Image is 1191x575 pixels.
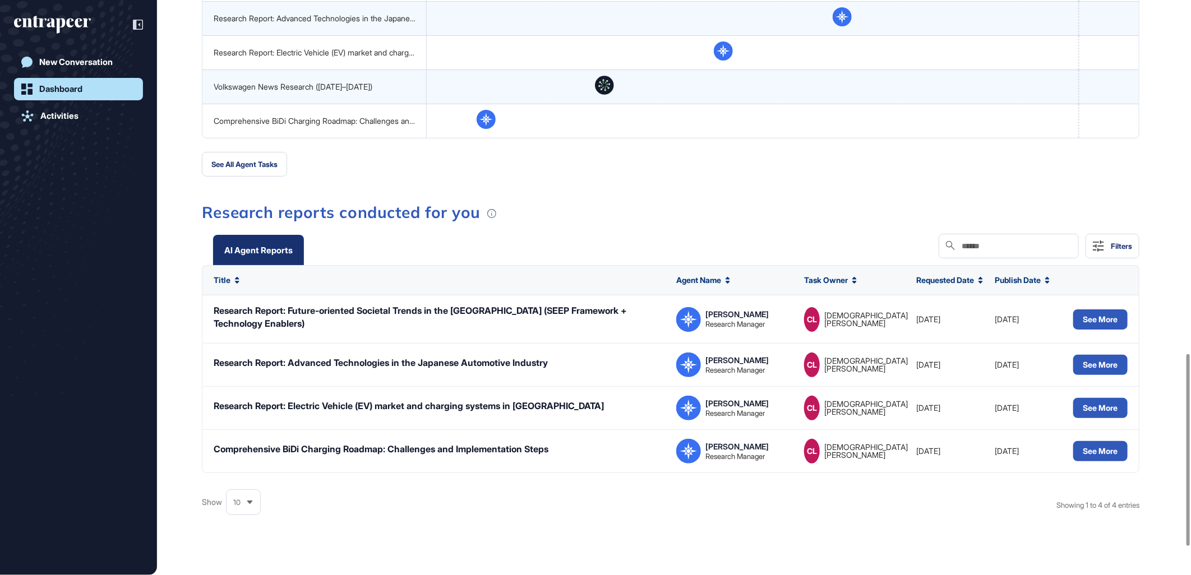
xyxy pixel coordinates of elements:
[705,400,769,407] div: [PERSON_NAME]
[214,14,416,23] div: Research Report: Advanced Technologies in the Japanese Automotive Industry
[995,360,1019,369] span: [DATE]
[39,84,82,94] div: Dashboard
[14,105,143,127] a: Activities
[995,315,1019,324] span: [DATE]
[39,57,113,67] div: New Conversation
[14,16,91,34] div: entrapeer-logo
[1073,441,1128,461] button: See More
[202,498,222,507] span: Show
[705,356,769,364] div: [PERSON_NAME]
[804,276,848,285] span: Task Owner
[824,400,917,416] div: [DEMOGRAPHIC_DATA][PERSON_NAME]
[916,315,940,324] span: [DATE]
[916,447,940,456] span: [DATE]
[1111,242,1132,251] div: Filters
[995,276,1041,285] span: Publish Date
[804,396,820,420] div: CL
[224,246,293,254] div: AI Agent Reports
[214,400,604,412] div: Research Report: Electric Vehicle (EV) market and charging systems in [GEOGRAPHIC_DATA]
[1073,398,1128,418] button: See More
[14,51,143,73] a: New Conversation
[824,312,917,327] div: [DEMOGRAPHIC_DATA][PERSON_NAME]
[214,443,548,455] div: Comprehensive BiDi Charging Roadmap: Challenges and Implementation Steps
[916,404,940,412] span: [DATE]
[824,443,917,459] div: [DEMOGRAPHIC_DATA][PERSON_NAME]
[995,404,1019,412] span: [DATE]
[202,205,1139,220] h3: Research reports conducted for you
[824,357,917,373] div: [DEMOGRAPHIC_DATA][PERSON_NAME]
[676,276,721,285] span: Agent Name
[705,367,765,374] div: Research Manager
[1073,309,1128,330] button: See More
[1073,355,1128,375] button: See More
[916,360,940,369] span: [DATE]
[214,356,548,369] div: Research Report: Advanced Technologies in the Japanese Automotive Industry
[14,78,143,100] a: Dashboard
[705,443,769,451] div: [PERSON_NAME]
[705,453,765,460] div: Research Manager
[804,439,820,463] div: CL
[214,117,416,126] div: Comprehensive BiDi Charging Roadmap: Challenges and Implementation Steps
[804,353,820,377] div: CL
[1086,234,1139,258] button: Filters
[214,82,416,91] div: Volkswagen News Research ([DATE]–[DATE])
[1056,500,1139,511] div: Showing 1 to 4 of 4 entries
[916,276,974,285] span: Requested Date
[214,48,416,57] div: Research Report: Electric Vehicle (EV) market and charging systems in [GEOGRAPHIC_DATA]
[705,410,765,417] div: Research Manager
[705,321,765,328] div: Research Manager
[705,310,769,318] div: [PERSON_NAME]
[995,447,1019,456] span: [DATE]
[202,152,287,177] button: See All Agent Tasks
[214,304,665,330] div: Research Report: Future-oriented Societal Trends in the [GEOGRAPHIC_DATA] (SEEP Framework + Techn...
[214,276,230,285] span: Title
[40,111,79,121] div: Activities
[804,307,820,332] div: CL
[233,498,241,507] span: 10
